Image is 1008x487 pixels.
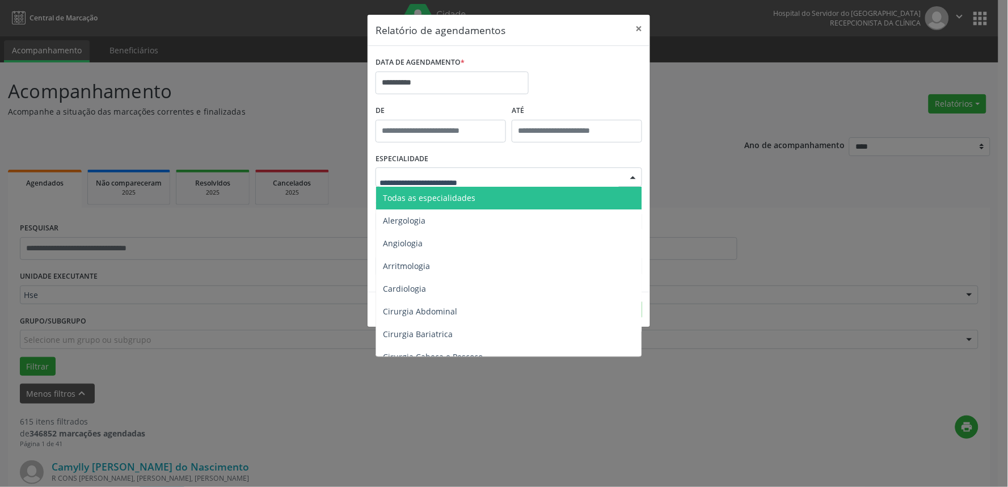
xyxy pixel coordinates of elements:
label: De [376,102,506,120]
span: Cardiologia [383,283,426,294]
span: Arritmologia [383,261,430,271]
span: Alergologia [383,215,425,226]
span: Todas as especialidades [383,192,475,203]
button: Close [627,15,650,43]
span: Angiologia [383,238,423,249]
label: ATÉ [512,102,642,120]
span: Cirurgia Bariatrica [383,329,453,339]
label: DATA DE AGENDAMENTO [376,54,465,72]
h5: Relatório de agendamentos [376,23,505,37]
label: ESPECIALIDADE [376,150,428,168]
span: Cirurgia Cabeça e Pescoço [383,351,483,362]
span: Cirurgia Abdominal [383,306,457,317]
